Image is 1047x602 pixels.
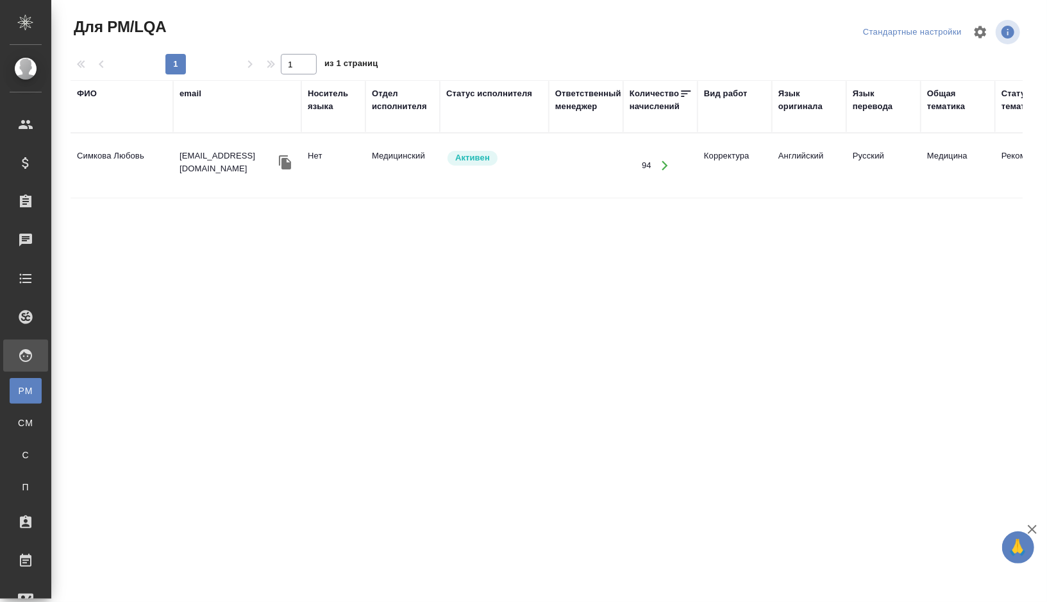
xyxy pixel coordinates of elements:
p: Активен [455,151,490,164]
td: Симкова Любовь [71,143,173,188]
div: 94 [642,159,651,172]
p: [EMAIL_ADDRESS][DOMAIN_NAME] [180,150,276,175]
div: split button [860,22,965,42]
a: CM [10,410,42,436]
a: П [10,474,42,500]
div: Носитель языка [308,87,359,113]
button: Скопировать [276,153,295,172]
div: email [180,87,201,100]
div: ФИО [77,87,97,100]
span: С [16,449,35,461]
span: Настроить таблицу [965,17,996,47]
td: Медицинский [365,143,440,188]
span: П [16,481,35,494]
div: Ответственный менеджер [555,87,621,113]
td: Корректура [698,143,772,188]
button: 🙏 [1002,531,1034,563]
span: 🙏 [1007,534,1029,561]
div: Количество начислений [630,87,680,113]
a: PM [10,378,42,404]
div: Язык оригинала [778,87,840,113]
span: Для PM/LQA [71,17,166,37]
span: Посмотреть информацию [996,20,1023,44]
a: С [10,442,42,468]
td: Английский [772,143,846,188]
div: Статус исполнителя [446,87,532,100]
span: CM [16,417,35,429]
button: Открыть работы [652,153,678,179]
div: Рядовой исполнитель: назначай с учетом рейтинга [446,150,542,167]
span: PM [16,384,35,397]
div: Общая тематика [927,87,989,113]
div: Язык перевода [853,87,914,113]
span: из 1 страниц [324,56,378,74]
div: Отдел исполнителя [372,87,433,113]
td: Нет [301,143,365,188]
td: Медицина [921,143,995,188]
div: Вид работ [704,87,748,100]
td: Русский [846,143,921,188]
